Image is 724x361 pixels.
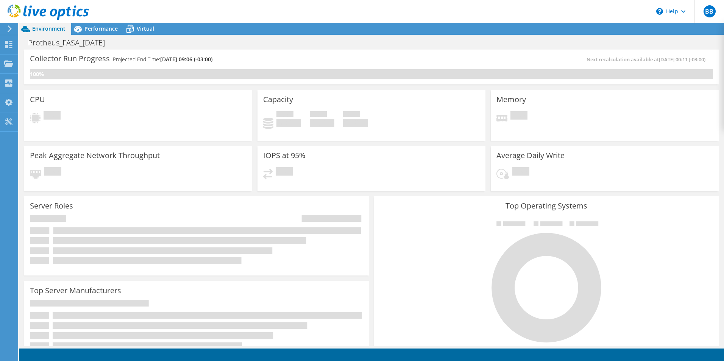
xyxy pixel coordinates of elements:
[30,151,160,160] h3: Peak Aggregate Network Throughput
[32,25,66,32] span: Environment
[30,286,121,295] h3: Top Server Manufacturers
[656,8,663,15] svg: \n
[343,111,360,119] span: Total
[263,151,306,160] h3: IOPS at 95%
[659,56,705,63] span: [DATE] 00:11 (-03:00)
[496,151,565,160] h3: Average Daily Write
[276,167,293,177] span: Pending
[30,95,45,104] h3: CPU
[496,95,526,104] h3: Memory
[310,111,327,119] span: Free
[704,5,716,17] span: BB
[587,56,709,63] span: Next recalculation available at
[343,119,368,127] h4: 0 GiB
[84,25,118,32] span: Performance
[160,56,212,63] span: [DATE] 09:06 (-03:00)
[276,111,293,119] span: Used
[30,202,73,210] h3: Server Roles
[44,111,61,121] span: Pending
[137,25,154,32] span: Virtual
[276,119,301,127] h4: 0 GiB
[113,55,212,64] h4: Projected End Time:
[44,167,61,177] span: Pending
[380,202,713,210] h3: Top Operating Systems
[310,119,334,127] h4: 0 GiB
[510,111,527,121] span: Pending
[25,39,117,47] h1: Protheus_FASA_[DATE]
[512,167,529,177] span: Pending
[263,95,293,104] h3: Capacity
